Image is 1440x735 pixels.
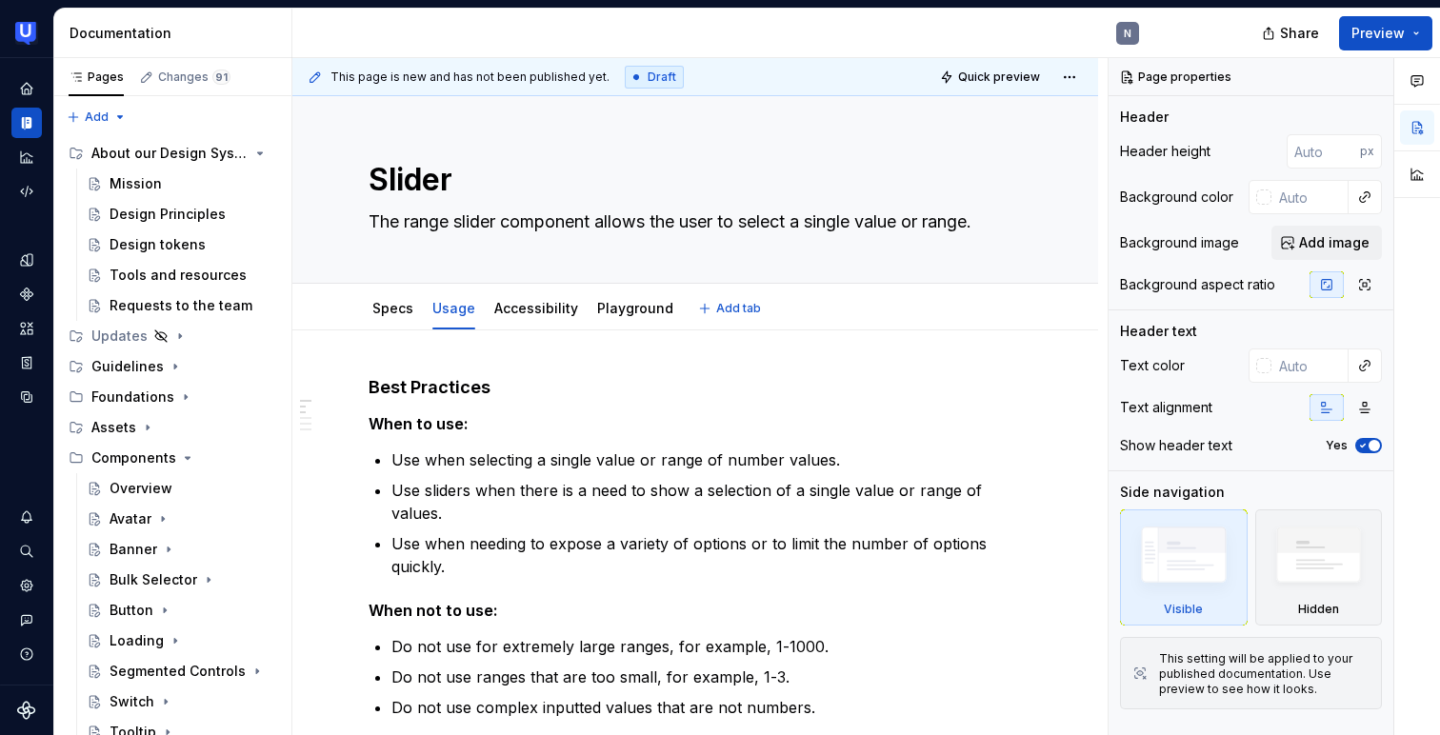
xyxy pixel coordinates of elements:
[110,540,157,559] div: Banner
[110,266,247,285] div: Tools and resources
[1120,436,1232,455] div: Show header text
[15,22,38,45] img: 41adf70f-fc1c-4662-8e2d-d2ab9c673b1b.png
[1351,24,1405,43] span: Preview
[1255,509,1383,626] div: Hidden
[79,229,284,260] a: Design tokens
[1360,144,1374,159] p: px
[11,536,42,566] button: Search ⌘K
[590,288,681,328] div: Playground
[425,288,483,328] div: Usage
[372,300,413,316] a: Specs
[17,701,36,720] svg: Supernova Logo
[110,235,206,254] div: Design tokens
[79,290,284,321] a: Requests to the team
[1298,602,1339,617] div: Hidden
[1271,348,1349,383] input: Auto
[391,635,1022,658] p: Do not use for extremely large ranges, for example, 1-1000.
[391,448,1022,471] p: Use when selecting a single value or range of number values.
[69,70,124,85] div: Pages
[158,70,230,85] div: Changes
[1120,108,1169,127] div: Header
[1120,142,1210,161] div: Header height
[597,300,673,316] a: Playground
[110,509,151,528] div: Avatar
[958,70,1040,85] span: Quick preview
[365,288,421,328] div: Specs
[110,662,246,681] div: Segmented Controls
[91,327,148,346] div: Updates
[1271,180,1349,214] input: Auto
[1271,226,1382,260] button: Add image
[432,300,475,316] a: Usage
[1120,509,1248,626] div: Visible
[692,295,770,322] button: Add tab
[110,631,164,650] div: Loading
[1326,438,1348,453] label: Yes
[85,109,109,125] span: Add
[1120,322,1197,341] div: Header text
[110,296,252,315] div: Requests to the team
[212,70,230,85] span: 91
[91,357,164,376] div: Guidelines
[934,64,1049,90] button: Quick preview
[716,301,761,316] span: Add tab
[11,570,42,601] a: Settings
[391,665,1022,688] p: Do not use ranges that are too small, for example, 1-3.
[11,605,42,635] div: Contact support
[487,288,586,328] div: Accessibility
[1124,26,1131,41] div: N
[1120,275,1275,294] div: Background aspect ratio
[61,382,284,412] div: Foundations
[1120,356,1185,375] div: Text color
[369,601,1022,620] h5: When not to use:
[369,377,490,397] strong: Best Practices
[11,382,42,412] div: Data sources
[11,502,42,532] button: Notifications
[79,595,284,626] a: Button
[11,73,42,104] a: Home
[110,692,154,711] div: Switch
[79,199,284,229] a: Design Principles
[79,260,284,290] a: Tools and resources
[79,473,284,504] a: Overview
[1299,233,1370,252] span: Add image
[11,348,42,378] a: Storybook stories
[1120,233,1239,252] div: Background image
[11,313,42,344] a: Assets
[1252,16,1331,50] button: Share
[110,479,172,498] div: Overview
[91,144,249,163] div: About our Design System
[1287,134,1360,169] input: Auto
[11,108,42,138] a: Documentation
[648,70,676,85] span: Draft
[1280,24,1319,43] span: Share
[11,279,42,309] a: Components
[61,138,284,169] div: About our Design System
[11,142,42,172] a: Analytics
[1339,16,1432,50] button: Preview
[1120,398,1212,417] div: Text alignment
[365,207,1018,237] textarea: The range slider component allows the user to select a single value or range.
[110,174,162,193] div: Mission
[79,565,284,595] a: Bulk Selector
[79,626,284,656] a: Loading
[391,479,1022,525] p: Use sliders when there is a need to show a selection of a single value or range of values.
[61,351,284,382] div: Guidelines
[79,504,284,534] a: Avatar
[61,104,132,130] button: Add
[330,70,610,85] span: This page is new and has not been published yet.
[391,532,1022,578] p: Use when needing to expose a variety of options or to limit the number of options quickly.
[79,656,284,686] a: Segmented Controls
[11,245,42,275] a: Design tokens
[70,24,284,43] div: Documentation
[1164,602,1203,617] div: Visible
[1120,483,1225,502] div: Side navigation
